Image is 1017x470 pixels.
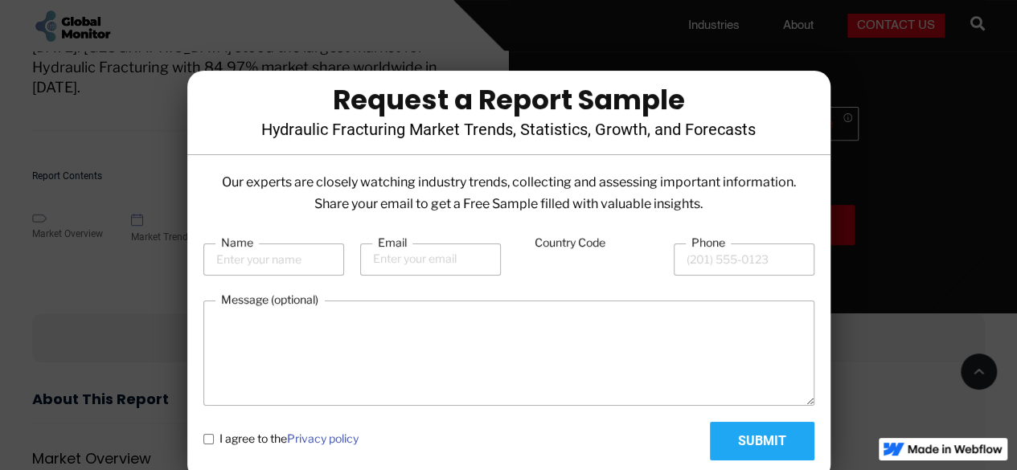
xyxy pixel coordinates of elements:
label: Email [372,235,412,251]
input: Enter your email [360,243,501,276]
label: Country Code [529,235,611,251]
form: Email Form-Report Page [203,235,814,460]
a: Privacy policy [287,431,359,445]
label: Phone [686,235,731,251]
h4: Hydraulic Fracturing Market Trends, Statistics, Growth, and Forecasts [211,121,806,138]
label: Name [215,235,259,251]
p: Our experts are closely watching industry trends, collecting and assessing important information.... [203,171,814,215]
span: I agree to the [219,431,359,447]
img: Made in Webflow [908,444,1003,454]
div: Request a Report Sample [211,87,806,112]
input: Enter your name [203,243,344,276]
input: (201) 555-0123 [674,243,814,276]
input: Submit [710,422,814,460]
input: I agree to thePrivacy policy [203,434,214,444]
label: Message (optional) [215,292,324,308]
